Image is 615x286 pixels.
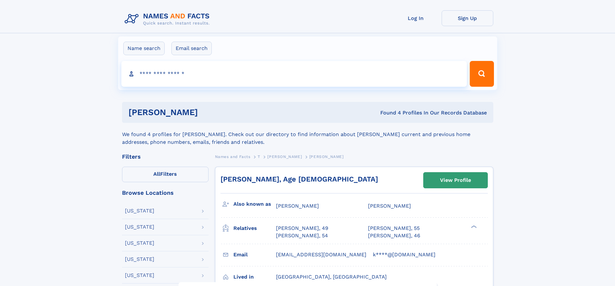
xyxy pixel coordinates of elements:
[233,249,276,260] h3: Email
[258,153,260,161] a: T
[233,271,276,282] h3: Lived in
[233,199,276,210] h3: Also known as
[390,10,442,26] a: Log In
[276,232,328,239] a: [PERSON_NAME], 54
[258,154,260,159] span: T
[267,154,302,159] span: [PERSON_NAME]
[125,273,154,278] div: [US_STATE]
[276,251,366,258] span: [EMAIL_ADDRESS][DOMAIN_NAME]
[442,10,493,26] a: Sign Up
[215,153,251,161] a: Names and Facts
[122,167,209,182] label: Filters
[121,61,467,87] input: search input
[125,257,154,262] div: [US_STATE]
[309,154,344,159] span: [PERSON_NAME]
[125,224,154,230] div: [US_STATE]
[153,171,160,177] span: All
[233,223,276,234] h3: Relatives
[122,154,209,160] div: Filters
[368,225,420,232] a: [PERSON_NAME], 55
[123,42,165,55] label: Name search
[220,175,378,183] a: [PERSON_NAME], Age [DEMOGRAPHIC_DATA]
[267,153,302,161] a: [PERSON_NAME]
[368,203,411,209] span: [PERSON_NAME]
[440,173,471,188] div: View Profile
[122,190,209,196] div: Browse Locations
[469,225,477,229] div: ❯
[276,225,328,232] a: [PERSON_NAME], 49
[128,108,289,116] h1: [PERSON_NAME]
[276,203,319,209] span: [PERSON_NAME]
[122,10,215,28] img: Logo Names and Facts
[289,109,487,116] div: Found 4 Profiles In Our Records Database
[122,123,493,146] div: We found 4 profiles for [PERSON_NAME]. Check out our directory to find information about [PERSON_...
[470,61,494,87] button: Search Button
[171,42,212,55] label: Email search
[368,232,420,239] a: [PERSON_NAME], 46
[276,274,387,280] span: [GEOGRAPHIC_DATA], [GEOGRAPHIC_DATA]
[125,208,154,213] div: [US_STATE]
[125,241,154,246] div: [US_STATE]
[424,173,487,188] a: View Profile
